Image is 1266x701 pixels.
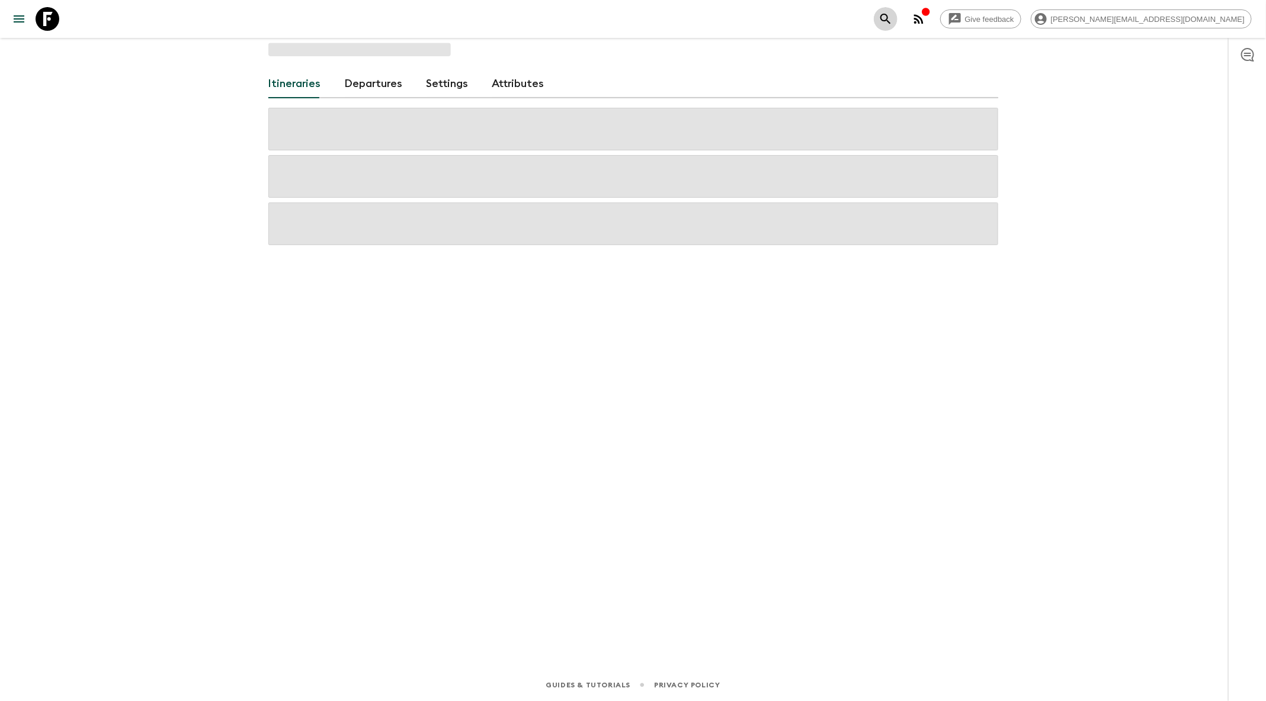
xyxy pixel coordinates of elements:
div: [PERSON_NAME][EMAIL_ADDRESS][DOMAIN_NAME] [1031,9,1252,28]
a: Guides & Tutorials [546,679,630,692]
button: menu [7,7,31,31]
a: Itineraries [268,70,321,98]
span: Give feedback [959,15,1021,24]
a: Departures [345,70,403,98]
a: Give feedback [940,9,1021,28]
span: [PERSON_NAME][EMAIL_ADDRESS][DOMAIN_NAME] [1044,15,1251,24]
a: Privacy Policy [654,679,720,692]
button: search adventures [874,7,898,31]
a: Settings [427,70,469,98]
a: Attributes [492,70,544,98]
